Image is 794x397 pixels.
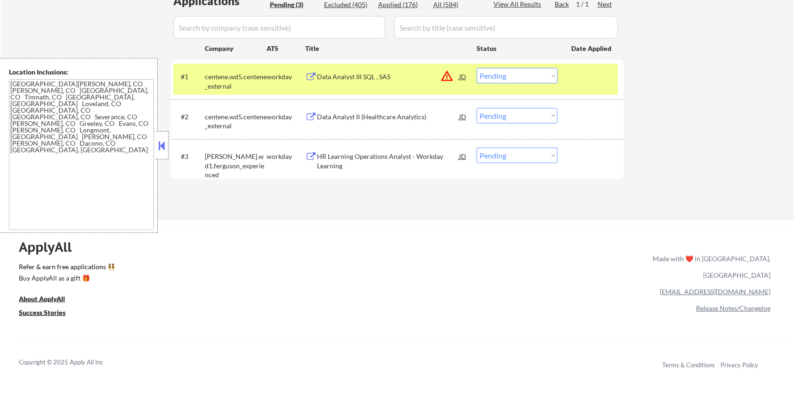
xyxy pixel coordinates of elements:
u: Success Stories [19,308,65,316]
div: Title [305,44,468,53]
div: ATS [267,44,305,53]
div: JD [458,68,468,85]
a: Privacy Policy [721,361,758,369]
div: Date Applied [571,44,613,53]
div: Data Analyst II (Healthcare Analytics) [317,112,459,122]
div: HR Learning Operations Analyst - Workday Learning [317,152,459,170]
div: #2 [181,112,197,122]
a: Success Stories [19,308,78,320]
div: Data Analyst III SQL , SAS [317,72,459,82]
div: workday [267,152,305,161]
input: Search by title (case sensitive) [394,16,618,39]
div: workday [267,72,305,82]
a: Release Notes/Changelog [696,304,770,312]
div: Buy ApplyAll as a gift 🎁 [19,275,113,281]
div: #3 [181,152,197,161]
div: centene.wd5.centene_external [205,112,267,131]
div: Status [477,40,558,57]
div: #1 [181,72,197,82]
u: About ApplyAll [19,295,65,303]
div: Made with ❤️ in [GEOGRAPHIC_DATA], [GEOGRAPHIC_DATA] [649,250,770,283]
div: Location Inclusions: [9,67,154,77]
a: Buy ApplyAll as a gift 🎁 [19,273,113,285]
div: [PERSON_NAME].wd1.ferguson_experienced [205,152,267,180]
a: Refer & earn free applications 👯‍♀️ [19,264,456,273]
input: Search by company (case sensitive) [173,16,385,39]
div: Company [205,44,267,53]
div: workday [267,112,305,122]
a: [EMAIL_ADDRESS][DOMAIN_NAME] [660,288,770,296]
a: Terms & Conditions [662,361,715,369]
div: Copyright © 2025 Apply All Inc [19,358,127,367]
div: JD [458,148,468,165]
div: centene.wd5.centene_external [205,72,267,91]
button: warning_amber [440,69,454,83]
div: ApplyAll [19,239,82,255]
a: About ApplyAll [19,294,78,306]
div: JD [458,108,468,125]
